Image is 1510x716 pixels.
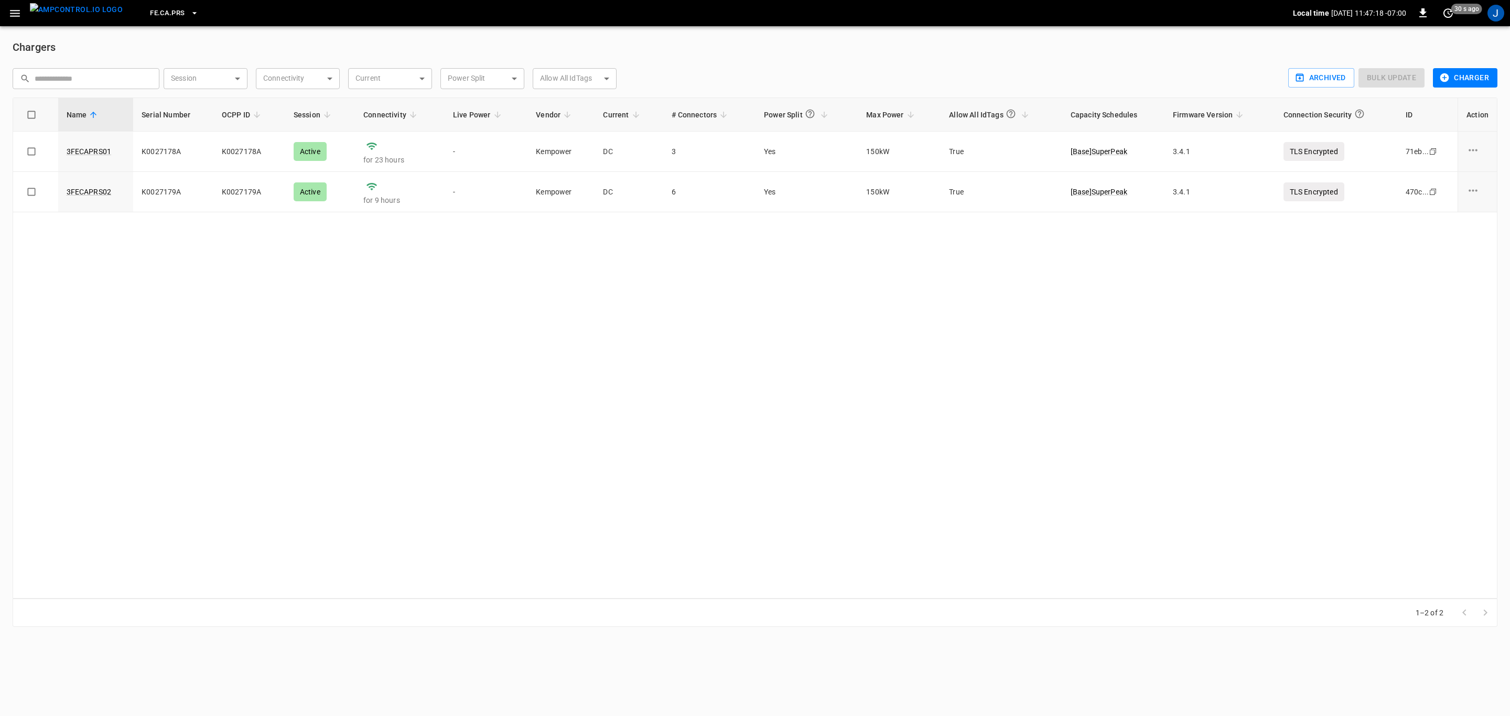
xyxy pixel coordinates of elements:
td: DC [595,172,663,212]
button: Archived [1288,68,1354,88]
td: 150 kW [858,172,941,212]
p: for 9 hours [363,195,436,205]
p: TLS Encrypted [1283,182,1344,201]
p: for 23 hours [363,155,436,165]
th: Serial Number [133,98,213,132]
td: DC [595,132,663,172]
button: FE.CA.PRS [146,3,202,24]
th: ID [1397,98,1458,132]
span: Firmware Version [1173,109,1246,121]
td: K0027179A [213,172,285,212]
td: 3.4.1 [1164,172,1275,212]
td: True [941,132,1062,172]
div: 71eb ... [1406,146,1429,157]
div: Active [294,182,327,201]
td: - [445,132,527,172]
td: 3.4.1 [1164,132,1275,172]
p: [DATE] 11:47:18 -07:00 [1331,8,1406,18]
td: True [941,172,1062,212]
a: [Base]SuperPeak [1071,146,1156,157]
span: Live Power [453,109,504,121]
button: Charger [1433,68,1497,88]
td: 150 kW [858,132,941,172]
img: ampcontrol.io logo [30,3,123,16]
div: charge point options [1466,184,1489,200]
span: Power Split [764,104,831,125]
span: Allow All IdTags [949,104,1031,125]
th: Capacity Schedules [1062,98,1164,132]
span: Name [67,109,101,121]
h6: Chargers [13,39,1497,56]
span: Vendor [536,109,574,121]
a: [Base]SuperPeak [1071,187,1156,197]
td: K0027179A [133,172,213,212]
span: Max Power [866,109,917,121]
p: [ Base ] SuperPeak [1071,187,1156,197]
td: - [445,172,527,212]
span: # Connectors [672,109,730,121]
div: 470c ... [1406,187,1429,197]
div: charge point options [1466,144,1489,159]
p: Local time [1293,8,1329,18]
td: Yes [756,172,858,212]
td: K0027178A [213,132,285,172]
p: TLS Encrypted [1283,142,1344,161]
span: Session [294,109,334,121]
td: Yes [756,132,858,172]
td: Kempower [527,172,595,212]
div: copy [1428,146,1439,157]
th: Action [1458,98,1497,132]
span: 30 s ago [1451,4,1482,14]
td: 6 [663,172,756,212]
span: FE.CA.PRS [150,7,185,19]
span: Current [603,109,642,121]
span: OCPP ID [222,109,264,121]
td: Kempower [527,132,595,172]
p: [ Base ] SuperPeak [1071,146,1156,157]
span: Connectivity [363,109,420,121]
a: 3FECAPRS02 [67,187,112,197]
a: 3FECAPRS01 [67,146,112,157]
div: Connection Security [1283,104,1367,125]
div: profile-icon [1487,5,1504,21]
div: Active [294,142,327,161]
p: 1–2 of 2 [1416,607,1443,618]
td: K0027178A [133,132,213,172]
td: 3 [663,132,756,172]
div: copy [1428,186,1439,198]
button: set refresh interval [1440,5,1457,21]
